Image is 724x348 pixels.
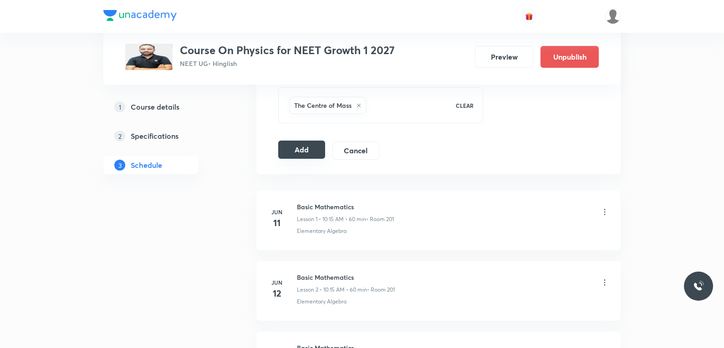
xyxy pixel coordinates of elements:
[268,208,286,216] h6: Jun
[131,160,162,171] h5: Schedule
[693,281,704,292] img: ttu
[366,215,394,223] p: • Room 201
[294,101,352,110] h6: The Centre of Mass
[103,10,177,21] img: Company Logo
[475,46,533,68] button: Preview
[114,160,125,171] p: 3
[297,286,367,294] p: Lesson 2 • 10:15 AM • 60 min
[268,287,286,300] h4: 12
[103,10,177,23] a: Company Logo
[125,44,173,70] img: 015b606dd76c447fba7464635a52b931.jpg
[103,98,227,116] a: 1Course details
[268,278,286,287] h6: Jun
[456,101,474,110] p: CLEAR
[332,141,379,160] button: Cancel
[114,131,125,141] p: 2
[268,216,286,230] h4: 11
[297,298,347,306] p: Elementary Algebra
[180,59,395,68] p: NEET UG • Hinglish
[297,272,395,282] h6: Basic Mathematics
[367,286,395,294] p: • Room 201
[605,9,621,24] img: Arvind Bhargav
[278,141,325,159] button: Add
[131,101,179,112] h5: Course details
[114,101,125,112] p: 1
[131,131,178,141] h5: Specifications
[297,227,347,235] p: Elementary Algebra
[540,46,599,68] button: Unpublish
[103,127,227,145] a: 2Specifications
[297,202,394,212] h6: Basic Mathematics
[522,9,536,24] button: avatar
[525,12,533,20] img: avatar
[297,215,366,223] p: Lesson 1 • 10:15 AM • 60 min
[180,44,395,57] h3: Course On Physics for NEET Growth 1 2027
